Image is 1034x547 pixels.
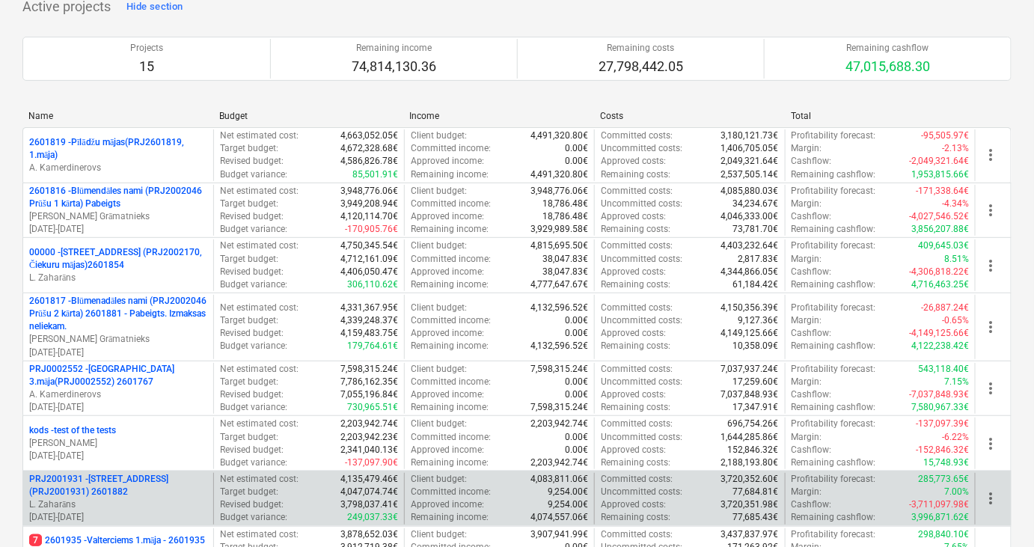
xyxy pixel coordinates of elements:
p: Approved income : [411,444,484,456]
p: 4,663,052.05€ [340,129,398,142]
p: Client budget : [411,239,467,252]
p: Committed costs : [601,185,673,198]
p: Margin : [792,376,822,388]
p: Net estimated cost : [220,418,299,430]
p: Committed income : [411,486,491,498]
p: 1,644,285.86€ [721,431,779,444]
p: Uncommitted costs : [601,253,682,266]
p: -26,887.24€ [921,302,969,314]
p: 4,750,345.54€ [340,239,398,252]
p: 8.51% [944,253,969,266]
p: 73,781.70€ [733,223,779,236]
p: 7,598,315.24€ [530,363,588,376]
p: Net estimated cost : [220,528,299,541]
p: Profitability forecast : [792,239,876,252]
p: Budget variance : [220,278,287,291]
p: 2,203,942.74€ [340,418,398,430]
p: Net estimated cost : [220,473,299,486]
p: 4,403,232.64€ [721,239,779,252]
p: -137,097.90€ [345,456,398,469]
p: [DATE] - [DATE] [29,223,207,236]
p: 47,015,688.30 [845,58,930,76]
p: Revised budget : [220,266,284,278]
span: more_vert [982,435,1000,453]
p: 4,491,320.80€ [530,129,588,142]
p: Approved income : [411,155,484,168]
p: Budget variance : [220,401,287,414]
p: Client budget : [411,473,467,486]
span: more_vert [982,379,1000,397]
p: 85,501.91€ [352,168,398,181]
p: 2,203,942.23€ [340,431,398,444]
div: kods -test of the tests[PERSON_NAME][DATE]-[DATE] [29,424,207,462]
p: 17,259.60€ [733,376,779,388]
p: Profitability forecast : [792,129,876,142]
p: Target budget : [220,431,278,444]
p: Budget variance : [220,340,287,352]
span: more_vert [982,201,1000,219]
p: 3,907,941.99€ [530,528,588,541]
p: Target budget : [220,486,278,498]
p: 1,953,815.66€ [911,168,969,181]
p: Cashflow : [792,266,832,278]
p: Revised budget : [220,498,284,511]
p: Client budget : [411,302,467,314]
p: 4,132,596.52€ [530,302,588,314]
p: -95,505.97€ [921,129,969,142]
p: 7,055,196.84€ [340,388,398,401]
p: 3,798,037.41€ [340,498,398,511]
p: Client budget : [411,363,467,376]
p: [DATE] - [DATE] [29,450,207,462]
p: Revised budget : [220,155,284,168]
p: Approved costs : [601,388,666,401]
p: Committed income : [411,376,491,388]
p: Margin : [792,486,822,498]
p: Approved income : [411,327,484,340]
p: Revised budget : [220,327,284,340]
span: 7 [29,534,42,546]
p: 4,083,811.06€ [530,473,588,486]
p: 27,798,442.05 [599,58,683,76]
p: -4,306,818.22€ [909,266,969,278]
p: Remaining cashflow : [792,511,876,524]
p: Remaining cashflow : [792,223,876,236]
p: 3,720,351.98€ [721,498,779,511]
p: 4,150,356.39€ [721,302,779,314]
p: 4,047,074.74€ [340,486,398,498]
div: Chat Widget [959,475,1034,547]
p: Committed income : [411,253,491,266]
p: Margin : [792,198,822,210]
p: Profitability forecast : [792,302,876,314]
p: 3,437,837.97€ [721,528,779,541]
p: 2,537,505.14€ [721,168,779,181]
p: 9,254.00€ [548,498,588,511]
p: Target budget : [220,376,278,388]
p: -4,149,125.66€ [909,327,969,340]
p: Approved income : [411,498,484,511]
p: Target budget : [220,198,278,210]
p: Remaining cashflow : [792,401,876,414]
div: Income [410,111,589,121]
p: PRJ2001931 - [STREET_ADDRESS] (PRJ2001931) 2601882 [29,473,207,498]
p: Remaining income : [411,511,489,524]
p: Remaining costs : [601,340,670,352]
p: 2,341,040.13€ [340,444,398,456]
p: 2,203,942.74€ [530,456,588,469]
p: 4,132,596.52€ [530,340,588,352]
p: A. Kamerdinerovs [29,388,207,401]
p: 4,135,479.46€ [340,473,398,486]
p: 3,948,776.06€ [340,185,398,198]
p: 7,786,162.35€ [340,376,398,388]
p: 3,180,121.73€ [721,129,779,142]
div: 2601819 -Pīlādžu mājas(PRJ2601819, 1.māja)A. Kamerdinerovs [29,136,207,174]
p: 4,149,125.66€ [721,327,779,340]
p: 4,716,463.25€ [911,278,969,291]
p: Client budget : [411,185,467,198]
div: Name [28,111,207,121]
p: Remaining costs : [601,278,670,291]
p: 285,773.65€ [918,473,969,486]
span: more_vert [982,257,1000,275]
p: 3,996,871.62€ [911,511,969,524]
p: 10,358.09€ [733,340,779,352]
p: 4,331,367.95€ [340,302,398,314]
